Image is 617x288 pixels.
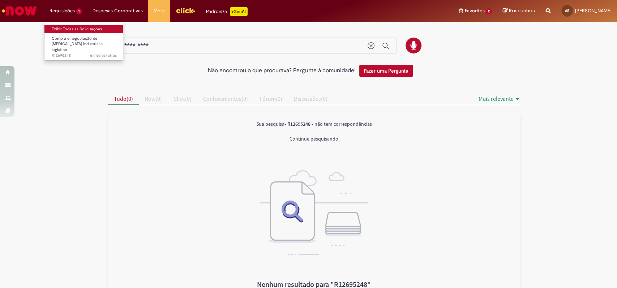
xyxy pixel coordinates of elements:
img: ServiceNow [1,4,38,18]
h2: Não encontrou o que procurava? Pergunte à comunidade! [208,68,356,74]
img: click_logo_yellow_360x200.png [176,5,195,16]
span: 2 [486,8,492,14]
span: Compra e negociação de [MEDICAL_DATA] industrial e logístico [52,36,103,52]
span: Rascunhos [509,7,535,14]
span: More [154,7,165,14]
span: 1 [76,8,82,14]
button: Fazer uma Pergunta [359,65,413,77]
span: 6 mês(es) atrás [90,53,117,58]
span: AS [565,8,569,13]
a: Aberto R12695248 : Compra e negociação de Capex industrial e logístico [44,35,124,50]
span: [PERSON_NAME] [575,8,612,14]
a: Exibir Todas as Solicitações [44,25,124,33]
span: R12695248 [52,53,117,59]
span: Despesas Corporativas [93,7,143,14]
a: Rascunhos [503,8,535,14]
span: Requisições [50,7,75,14]
ul: Requisições [44,22,123,61]
span: Favoritos [464,7,484,14]
p: +GenAi [230,7,248,16]
div: Padroniza [206,7,248,16]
